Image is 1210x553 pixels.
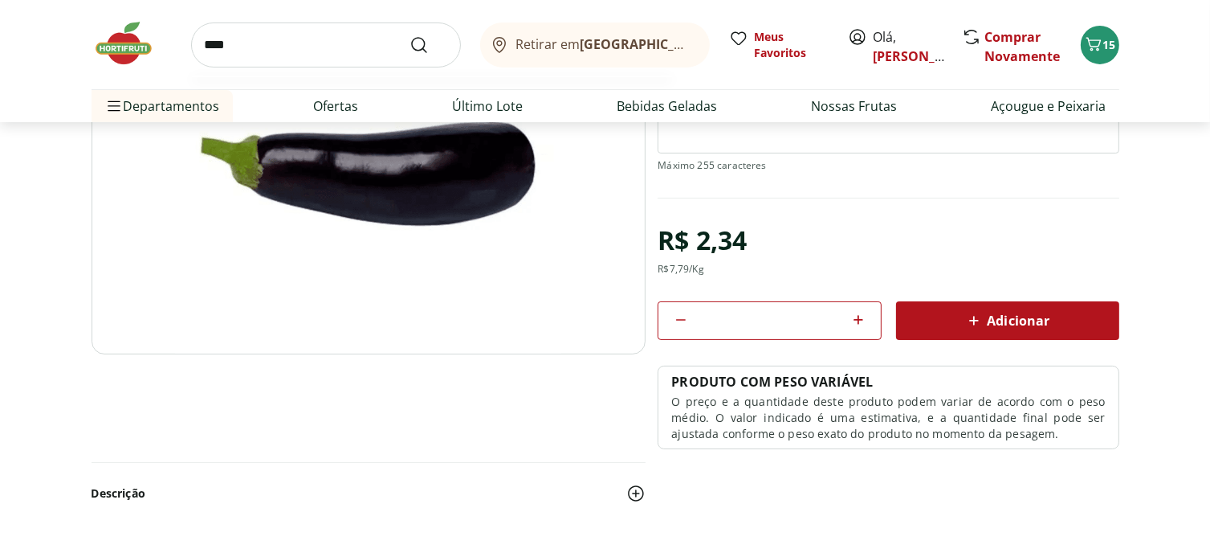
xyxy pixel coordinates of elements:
[729,29,829,61] a: Meus Favoritos
[1103,37,1116,52] span: 15
[755,29,829,61] span: Meus Favoritos
[104,87,220,125] span: Departamentos
[453,96,524,116] a: Último Lote
[1081,26,1119,64] button: Carrinho
[515,37,693,51] span: Retirar em
[104,87,124,125] button: Menu
[480,23,710,68] button: Retirar em[GEOGRAPHIC_DATA]/[GEOGRAPHIC_DATA]
[874,47,978,65] a: [PERSON_NAME]
[671,394,1105,442] p: O preço e a quantidade deste produto podem variar de acordo com o peso médio. O valor indicado é ...
[658,263,703,276] div: R$ 7,79 /Kg
[580,35,850,53] b: [GEOGRAPHIC_DATA]/[GEOGRAPHIC_DATA]
[191,23,461,68] input: search
[314,96,359,116] a: Ofertas
[671,373,873,391] p: PRODUTO COM PESO VARIÁVEL
[617,96,718,116] a: Bebidas Geladas
[409,35,448,55] button: Submit Search
[812,96,898,116] a: Nossas Frutas
[874,27,945,66] span: Olá,
[896,301,1119,340] button: Adicionar
[92,476,646,511] button: Descrição
[658,218,747,263] div: R$ 2,34
[992,96,1106,116] a: Açougue e Peixaria
[985,28,1061,65] a: Comprar Novamente
[92,19,172,68] img: Hortifruti
[964,311,1049,330] span: Adicionar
